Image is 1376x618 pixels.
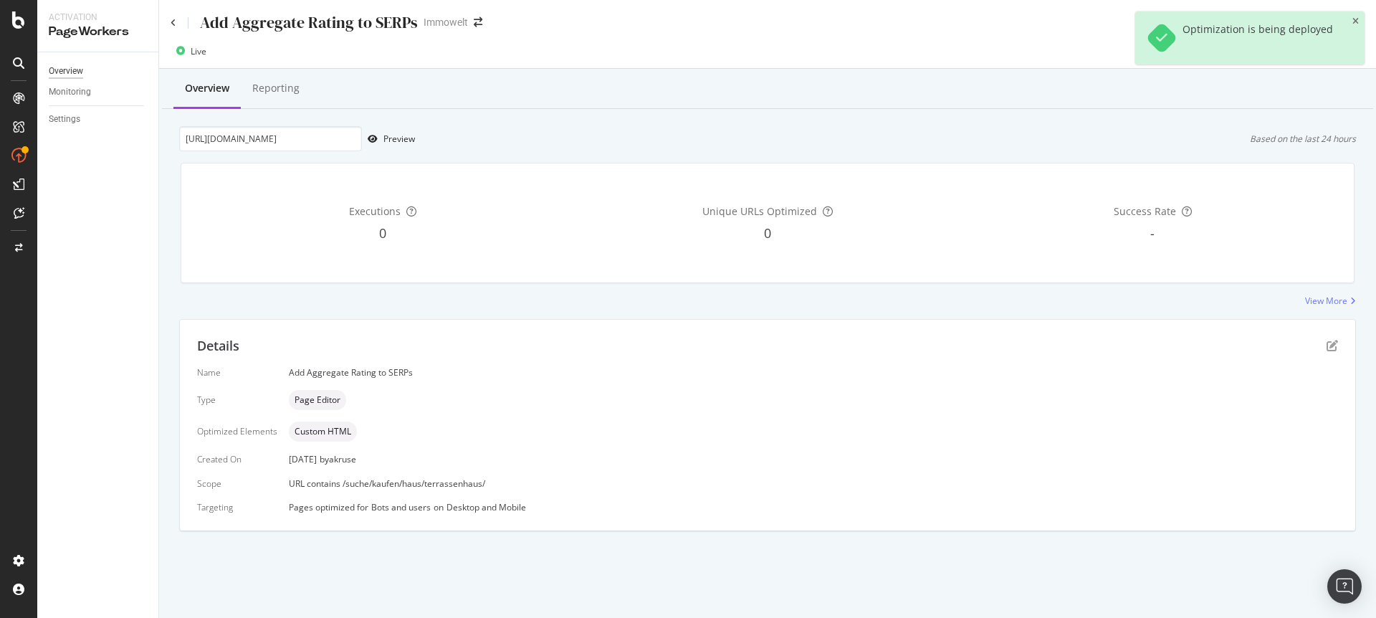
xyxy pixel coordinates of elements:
[1250,133,1356,145] div: Based on the last 24 hours
[702,204,817,218] span: Unique URLs Optimized
[197,477,277,490] div: Scope
[289,390,346,410] div: neutral label
[446,501,526,513] div: Desktop and Mobile
[1305,295,1356,307] a: View More
[200,11,418,34] div: Add Aggregate Rating to SERPs
[49,112,80,127] div: Settings
[197,501,277,513] div: Targeting
[197,453,277,465] div: Created On
[49,85,148,100] a: Monitoring
[49,11,147,24] div: Activation
[289,453,1338,465] div: [DATE]
[474,17,482,27] div: arrow-right-arrow-left
[197,394,277,406] div: Type
[1327,340,1338,351] div: pen-to-square
[197,425,277,437] div: Optimized Elements
[197,366,277,379] div: Name
[289,501,1338,513] div: Pages optimized for on
[289,477,485,490] span: URL contains /suche/kaufen/haus/terrassenhaus/
[49,64,83,79] div: Overview
[295,427,351,436] span: Custom HTML
[1327,569,1362,604] div: Open Intercom Messenger
[49,64,148,79] a: Overview
[191,45,206,57] div: Live
[362,128,415,151] button: Preview
[764,224,771,242] span: 0
[49,24,147,40] div: PageWorkers
[320,453,356,465] div: by akruse
[49,112,148,127] a: Settings
[383,133,415,145] div: Preview
[252,81,300,95] div: Reporting
[1114,204,1176,218] span: Success Rate
[49,85,91,100] div: Monitoring
[1352,17,1359,26] div: close toast
[179,126,362,151] input: Preview your optimization on a URL
[171,19,176,27] a: Click to go back
[424,15,468,29] div: Immowelt
[289,366,1338,379] div: Add Aggregate Rating to SERPs
[289,422,357,442] div: neutral label
[1182,23,1333,53] div: Optimization is being deployed
[295,396,340,404] span: Page Editor
[349,204,401,218] span: Executions
[379,224,386,242] span: 0
[197,337,239,356] div: Details
[1305,295,1347,307] div: View More
[1150,224,1155,242] span: -
[185,81,229,95] div: Overview
[371,501,431,513] div: Bots and users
